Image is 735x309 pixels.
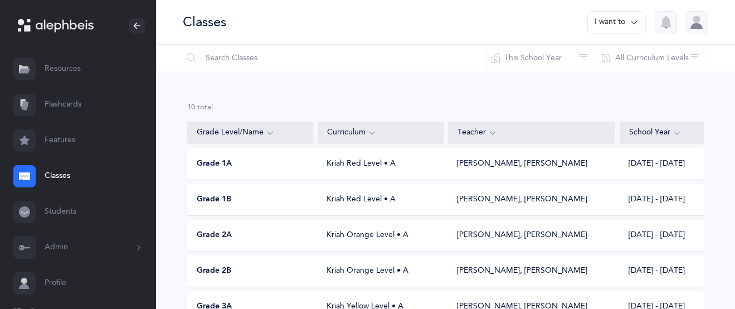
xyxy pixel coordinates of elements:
[187,103,704,113] div: 10
[620,265,703,277] div: [DATE] - [DATE]
[197,230,232,241] span: Grade 2A
[318,194,443,205] div: Kriah Red Level • A
[197,194,231,205] span: Grade 1B
[457,265,587,277] div: [PERSON_NAME], [PERSON_NAME]
[183,13,226,31] div: Classes
[486,45,597,71] button: This School Year
[620,194,703,205] div: [DATE] - [DATE]
[197,103,213,111] span: total
[197,158,232,170] span: Grade 1A
[318,158,443,170] div: Kriah Red Level • A
[457,230,587,241] div: [PERSON_NAME], [PERSON_NAME]
[457,158,587,170] div: [PERSON_NAME], [PERSON_NAME]
[318,265,443,277] div: Kriah Orange Level • A
[597,45,708,71] button: All Curriculum Levels
[629,127,694,139] div: School Year
[620,230,703,241] div: [DATE] - [DATE]
[327,127,434,139] div: Curriculum
[318,230,443,241] div: Kriah Orange Level • A
[457,194,587,205] div: [PERSON_NAME], [PERSON_NAME]
[587,11,646,33] button: I want to
[620,158,703,170] div: [DATE] - [DATE]
[457,127,606,139] div: Teacher
[197,265,231,277] span: Grade 2B
[197,127,304,139] div: Grade Level/Name
[182,45,486,71] input: Search Classes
